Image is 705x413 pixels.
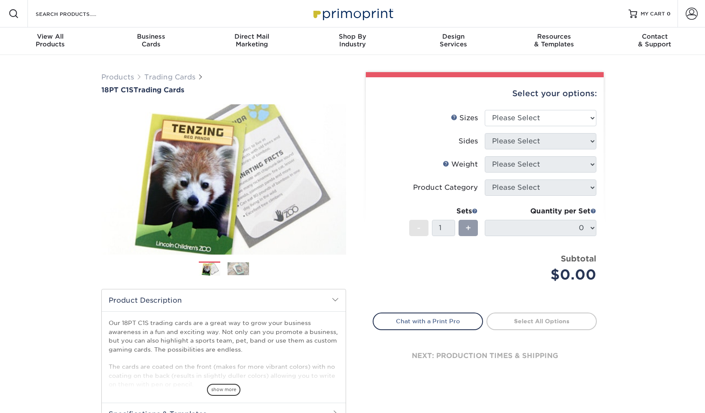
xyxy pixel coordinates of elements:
[604,33,705,48] div: & Support
[443,159,478,170] div: Weight
[504,33,605,40] span: Resources
[373,330,597,382] div: next: production times & shipping
[667,11,671,17] span: 0
[459,136,478,146] div: Sides
[417,222,421,234] span: -
[101,73,134,81] a: Products
[310,4,395,23] img: Primoprint
[373,313,483,330] a: Chat with a Print Pro
[144,73,195,81] a: Trading Cards
[302,33,403,40] span: Shop By
[504,27,605,55] a: Resources& Templates
[101,95,346,264] img: 18PT C1S 01
[101,86,346,94] h1: Trading Cards
[403,33,504,48] div: Services
[302,33,403,48] div: Industry
[409,206,478,216] div: Sets
[201,33,302,48] div: Marketing
[302,27,403,55] a: Shop ByIndustry
[207,384,240,395] span: show more
[504,33,605,48] div: & Templates
[101,27,202,55] a: BusinessCards
[403,27,504,55] a: DesignServices
[604,33,705,40] span: Contact
[199,262,220,276] img: Trading Cards 01
[485,206,596,216] div: Quantity per Set
[228,262,249,275] img: Trading Cards 02
[101,33,202,40] span: Business
[491,264,596,285] div: $0.00
[641,10,665,18] span: MY CART
[101,86,134,94] span: 18PT C1S
[604,27,705,55] a: Contact& Support
[201,33,302,40] span: Direct Mail
[201,27,302,55] a: Direct MailMarketing
[109,319,339,389] p: Our 18PT C1S trading cards are a great way to grow your business awareness in a fun and exciting ...
[101,86,346,94] a: 18PT C1STrading Cards
[403,33,504,40] span: Design
[451,113,478,123] div: Sizes
[561,254,596,263] strong: Subtotal
[373,77,597,110] div: Select your options:
[465,222,471,234] span: +
[35,9,119,19] input: SEARCH PRODUCTS.....
[101,33,202,48] div: Cards
[102,289,346,311] h2: Product Description
[486,313,597,330] a: Select All Options
[413,182,478,193] div: Product Category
